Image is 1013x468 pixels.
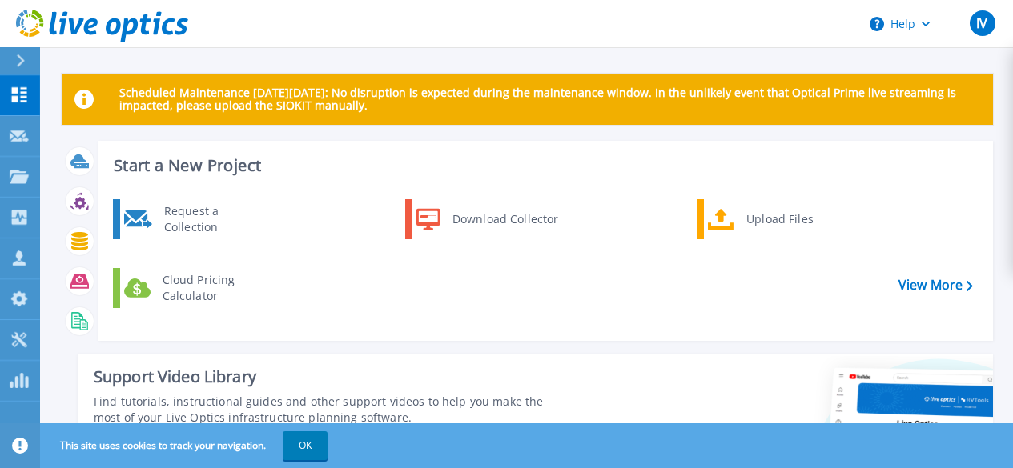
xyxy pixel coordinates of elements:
h3: Start a New Project [114,157,972,174]
div: Support Video Library [94,366,569,387]
div: Download Collector [444,203,565,235]
span: This site uses cookies to track your navigation. [44,431,328,460]
p: Scheduled Maintenance [DATE][DATE]: No disruption is expected during the maintenance window. In t... [119,86,980,112]
div: Request a Collection [156,203,273,235]
a: Download Collector [405,199,569,239]
span: IV [976,17,987,30]
button: OK [283,431,328,460]
a: Request a Collection [113,199,277,239]
a: Upload Files [697,199,861,239]
div: Find tutorials, instructional guides and other support videos to help you make the most of your L... [94,394,569,426]
div: Cloud Pricing Calculator [155,272,273,304]
a: Cloud Pricing Calculator [113,268,277,308]
div: Upload Files [738,203,857,235]
a: View More [898,278,973,293]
